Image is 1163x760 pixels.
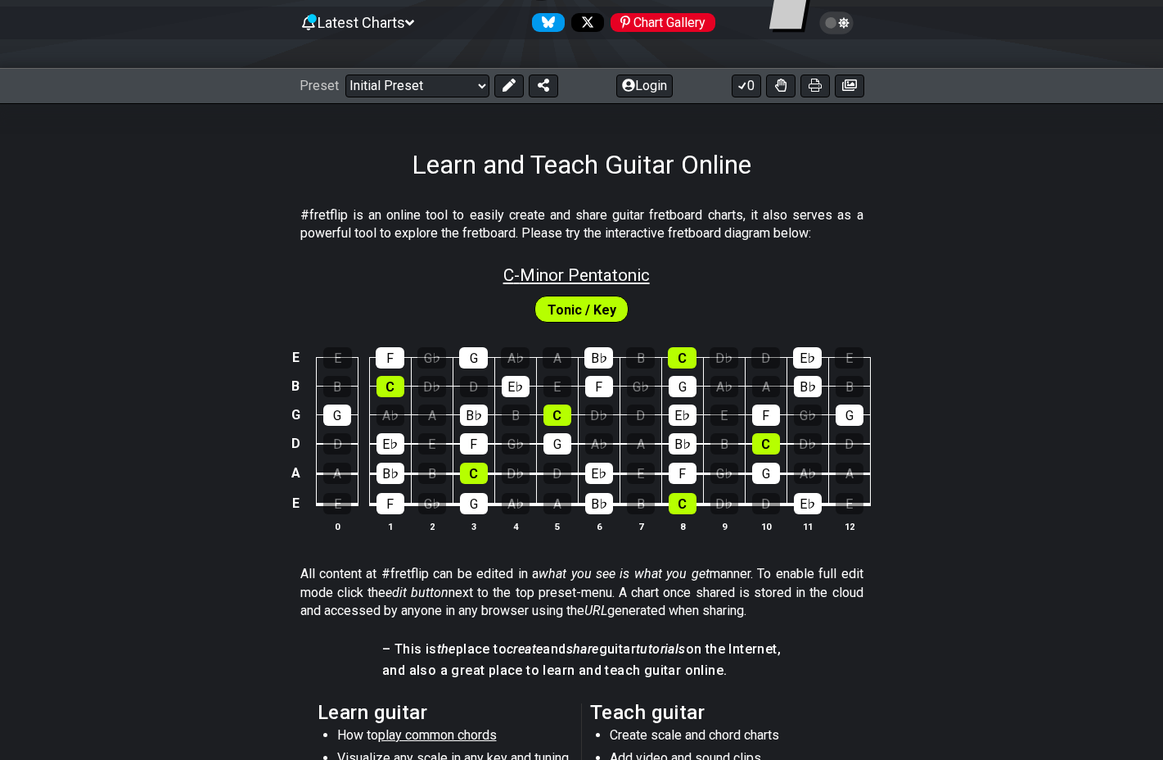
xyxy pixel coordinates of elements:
div: D [543,463,571,484]
div: F [376,347,404,369]
div: D [460,376,488,397]
div: C [668,347,696,369]
th: 1 [369,518,411,535]
div: G [459,347,488,369]
div: D♭ [794,433,822,455]
td: A [286,458,305,488]
h2: Learn guitar [318,703,574,722]
div: D♭ [710,493,738,514]
div: C [543,405,571,426]
td: E [286,488,305,519]
div: D [752,493,780,514]
div: F [376,493,404,514]
td: D [286,429,305,459]
th: 8 [661,518,703,535]
span: Preset [300,78,339,93]
div: C [376,376,404,397]
div: E♭ [669,405,696,426]
div: A♭ [502,493,530,514]
span: C - Minor Pentatonic [503,265,650,285]
div: B [418,463,446,484]
td: G [286,400,305,429]
div: F [752,405,780,426]
div: G♭ [418,493,446,514]
em: the [437,641,456,657]
a: Follow #fretflip at X [565,13,604,32]
div: D♭ [502,463,530,484]
span: Latest Charts [318,14,405,31]
th: 10 [745,518,787,535]
h4: – This is place to and guitar on the Internet, [382,640,781,658]
div: G [323,405,351,426]
div: B♭ [460,405,488,426]
span: play common chords [378,727,497,743]
div: E [836,493,863,514]
div: F [669,463,696,484]
div: B [502,405,530,426]
em: edit button [385,585,449,600]
div: B♭ [376,463,404,484]
div: B♭ [794,376,822,397]
a: Follow #fretflip at Bluesky [525,13,565,32]
em: URL [584,603,607,618]
th: 6 [578,518,620,535]
button: Toggle Dexterity for all fretkits [766,75,796,97]
td: E [286,343,305,372]
th: 7 [620,518,661,535]
div: E♭ [793,347,822,369]
div: A [543,493,571,514]
div: G [752,463,780,484]
div: E♭ [585,463,613,484]
th: 11 [787,518,828,535]
div: A♭ [376,405,404,426]
em: share [566,641,599,657]
div: B [323,376,351,397]
button: 0 [732,75,761,97]
div: E [627,463,655,484]
button: Create image [835,75,864,97]
button: Print [800,75,830,97]
div: F [585,376,613,397]
div: A♭ [794,463,822,484]
div: D [751,347,780,369]
div: B♭ [669,433,696,455]
div: G♭ [502,433,530,455]
div: E [543,376,571,397]
th: 5 [536,518,578,535]
div: A [323,463,351,484]
h2: Teach guitar [590,703,846,722]
div: E [323,493,351,514]
div: G♭ [417,347,446,369]
div: G♭ [627,376,655,397]
div: D [323,433,351,455]
div: D [627,405,655,426]
div: C [460,463,488,484]
div: A [418,405,446,426]
div: A♭ [710,376,738,397]
div: E♭ [794,493,822,514]
div: D♭ [585,405,613,426]
span: First enable full edit mode to edit [548,298,616,322]
button: Share Preset [529,75,558,97]
em: create [507,641,543,657]
div: A [836,463,863,484]
th: 3 [453,518,494,535]
div: E♭ [376,433,404,455]
span: Toggle light / dark theme [827,16,846,30]
th: 4 [494,518,536,535]
div: D [836,433,863,455]
p: #fretflip is an online tool to easily create and share guitar fretboard charts, it also serves as... [300,206,863,243]
div: B [627,493,655,514]
td: B [286,372,305,400]
div: B♭ [585,493,613,514]
div: B [626,347,655,369]
div: E♭ [502,376,530,397]
div: A [543,347,571,369]
div: B [836,376,863,397]
div: C [669,493,696,514]
h4: and also a great place to learn and teach guitar online. [382,662,781,680]
h1: Learn and Teach Guitar Online [412,149,751,180]
div: G♭ [794,405,822,426]
div: F [460,433,488,455]
div: Chart Gallery [611,13,715,32]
